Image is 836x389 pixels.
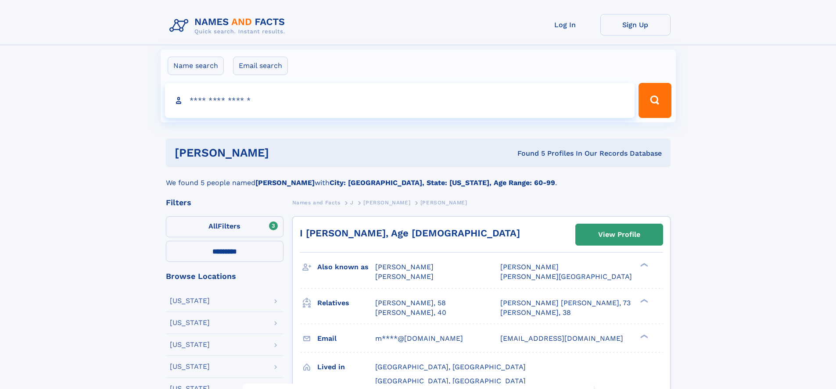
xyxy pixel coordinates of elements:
div: Found 5 Profiles In Our Records Database [393,149,662,158]
span: [PERSON_NAME] [363,200,410,206]
a: [PERSON_NAME], 38 [500,308,571,318]
div: ❯ [638,262,649,268]
div: [US_STATE] [170,363,210,370]
a: [PERSON_NAME] [363,197,410,208]
span: All [208,222,218,230]
div: Filters [166,199,283,207]
div: [US_STATE] [170,341,210,348]
a: Sign Up [600,14,671,36]
a: J [350,197,354,208]
span: [PERSON_NAME] [420,200,467,206]
button: Search Button [639,83,671,118]
a: Names and Facts [292,197,341,208]
a: [PERSON_NAME], 40 [375,308,446,318]
div: [US_STATE] [170,297,210,304]
span: [PERSON_NAME] [375,263,434,271]
a: View Profile [576,224,663,245]
span: [GEOGRAPHIC_DATA], [GEOGRAPHIC_DATA] [375,363,526,371]
b: [PERSON_NAME] [255,178,315,187]
span: [PERSON_NAME] [375,272,434,281]
span: [GEOGRAPHIC_DATA], [GEOGRAPHIC_DATA] [375,377,526,385]
span: J [350,200,354,206]
img: Logo Names and Facts [166,14,292,38]
div: We found 5 people named with . [166,167,671,188]
span: [PERSON_NAME] [500,263,559,271]
span: [PERSON_NAME][GEOGRAPHIC_DATA] [500,272,632,281]
span: [EMAIL_ADDRESS][DOMAIN_NAME] [500,334,623,343]
a: Log In [530,14,600,36]
a: [PERSON_NAME], 58 [375,298,446,308]
div: [US_STATE] [170,319,210,326]
label: Email search [233,57,288,75]
h3: Lived in [317,360,375,375]
input: search input [165,83,635,118]
div: View Profile [598,225,640,245]
h3: Relatives [317,296,375,310]
div: ❯ [638,298,649,303]
b: City: [GEOGRAPHIC_DATA], State: [US_STATE], Age Range: 60-99 [330,178,555,187]
a: [PERSON_NAME] [PERSON_NAME], 73 [500,298,631,308]
a: I [PERSON_NAME], Age [DEMOGRAPHIC_DATA] [300,228,520,239]
div: Browse Locations [166,272,283,280]
label: Name search [168,57,224,75]
h1: [PERSON_NAME] [175,147,393,158]
label: Filters [166,216,283,237]
h3: Email [317,331,375,346]
h3: Also known as [317,260,375,275]
div: ❯ [638,333,649,339]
